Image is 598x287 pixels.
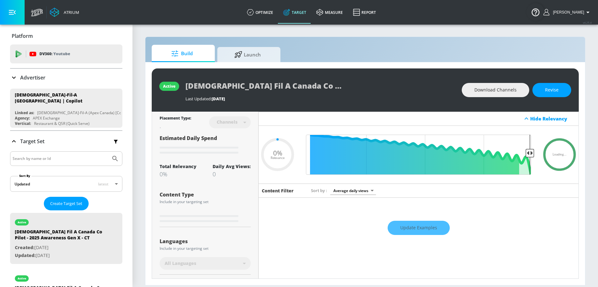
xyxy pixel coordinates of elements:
div: Channels [214,119,241,125]
div: Estimated Daily Spend [160,135,251,156]
div: Platform [10,27,122,45]
div: Restaurant & QSR (Quick Serve) [34,121,90,126]
span: 0% [273,150,282,156]
p: Youtube [53,50,70,57]
p: Advertiser [20,74,45,81]
div: active[DEMOGRAPHIC_DATA] Fil A Canada Co Pilot - 2025 Awareness Gen X - CTCreated:[DATE]Updated:[... [10,213,122,264]
span: [DATE] [212,96,225,102]
span: Created: [15,244,34,250]
div: [DEMOGRAPHIC_DATA]-Fil-A [GEOGRAPHIC_DATA] | CopilotLinked as:[DEMOGRAPHIC_DATA]-Fil-A (Apex Cana... [10,89,122,128]
span: v 4.25.4 [583,21,592,24]
p: [DATE] [15,252,103,260]
div: Updated [15,181,30,187]
div: Content Type [160,192,251,197]
div: Atrium [61,9,79,15]
div: active [18,277,26,280]
div: Advertiser [10,69,122,86]
div: Linked as: [15,110,34,115]
div: Daily Avg Views: [213,163,251,169]
div: [DEMOGRAPHIC_DATA] Fil A Canada Co Pilot - 2025 Awareness Gen X - CT [15,229,103,244]
span: Download Channels [474,86,517,94]
div: All Languages [160,257,251,270]
span: All Languages [165,260,196,266]
button: Download Channels [462,83,529,97]
p: Platform [12,32,33,39]
span: Sort by [311,188,327,193]
div: active [163,84,175,89]
a: optimize [242,1,278,24]
span: Build [158,46,206,61]
button: Revise [532,83,571,97]
div: 0 [213,170,251,178]
a: Target [278,1,311,24]
button: Open Resource Center [527,3,544,21]
div: [DEMOGRAPHIC_DATA]-Fil-A [GEOGRAPHIC_DATA] | Copilot [15,92,112,104]
button: [PERSON_NAME] [543,9,592,16]
div: Last Updated: [185,96,455,102]
span: Estimated Daily Spend [160,135,217,142]
span: Create Target Set [50,200,82,207]
div: DV360: Youtube [10,44,122,63]
h6: Content Filter [262,188,294,194]
p: DV360: [39,50,70,57]
span: Revise [545,86,559,94]
div: APEX Exchange [33,115,60,121]
div: Agency: [15,115,30,121]
div: Vertical: [15,121,31,126]
div: Hide Relevancy [530,115,575,122]
div: [DEMOGRAPHIC_DATA]-Fil-A (Apex Canada) [Co-Pilot] [37,110,132,115]
span: Relevance [271,156,284,160]
div: Target Set [10,131,122,152]
div: Total Relevancy [160,163,196,169]
span: Loading... [553,153,566,156]
button: Create Target Set [44,197,89,210]
div: Include in your targeting set [160,200,251,204]
a: Report [348,1,381,24]
div: Placement Type: [160,115,191,122]
div: Languages [160,239,251,244]
div: 0% [160,170,196,178]
div: active [18,221,26,224]
span: login as: nathan.mistretta@zefr.com [550,10,584,15]
label: Sort By [18,174,32,178]
span: Launch [224,47,272,62]
div: Hide Relevancy [259,112,578,126]
a: Atrium [50,8,79,17]
div: Average daily views [330,186,376,195]
span: latest [98,181,108,187]
input: Final Threshold [303,135,534,175]
span: Updated: [15,252,36,258]
div: Include in your targeting set [160,247,251,250]
p: Target Set [20,138,44,145]
p: [DATE] [15,244,103,252]
input: Search by name or Id [13,155,108,163]
a: measure [311,1,348,24]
